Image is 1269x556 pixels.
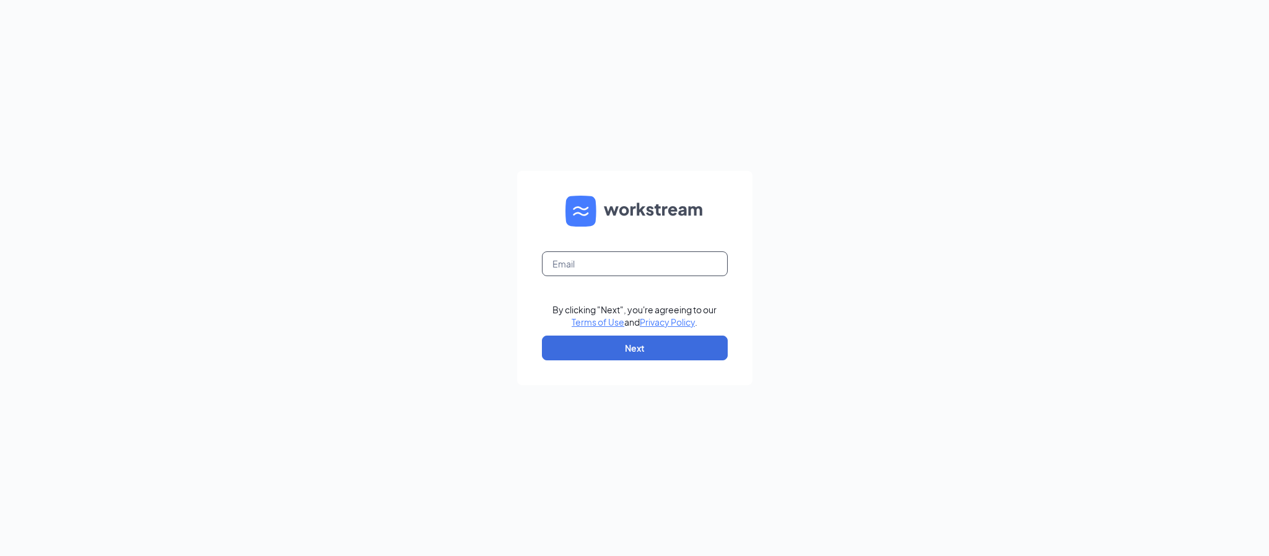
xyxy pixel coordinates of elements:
[640,316,695,328] a: Privacy Policy
[552,303,717,328] div: By clicking "Next", you're agreeing to our and .
[542,251,728,276] input: Email
[572,316,624,328] a: Terms of Use
[565,196,704,227] img: WS logo and Workstream text
[542,336,728,360] button: Next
